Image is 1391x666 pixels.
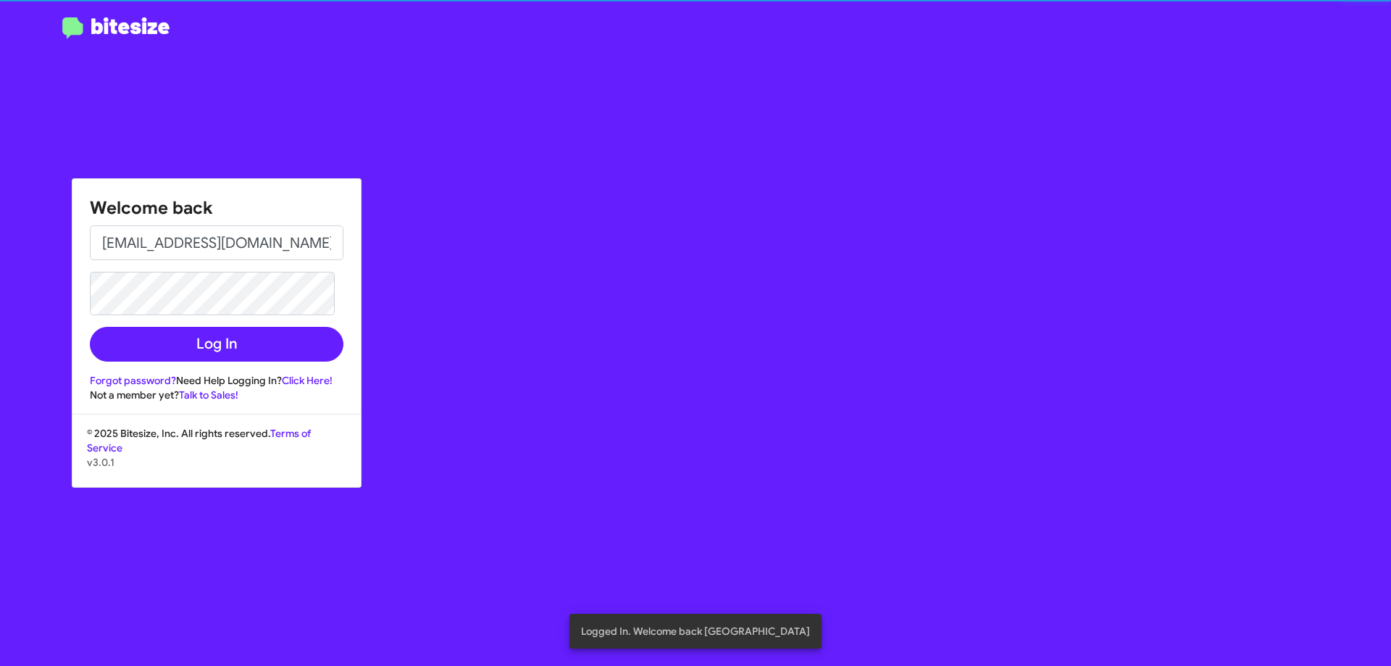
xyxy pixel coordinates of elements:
a: Talk to Sales! [179,388,238,401]
p: v3.0.1 [87,455,346,470]
h1: Welcome back [90,196,343,220]
div: © 2025 Bitesize, Inc. All rights reserved. [72,426,361,487]
a: Click Here! [282,374,333,387]
div: Need Help Logging In? [90,373,343,388]
span: Logged In. Welcome back [GEOGRAPHIC_DATA] [581,624,810,638]
div: Not a member yet? [90,388,343,402]
button: Log In [90,327,343,362]
input: Email address [90,225,343,260]
a: Forgot password? [90,374,176,387]
a: Terms of Service [87,427,311,454]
